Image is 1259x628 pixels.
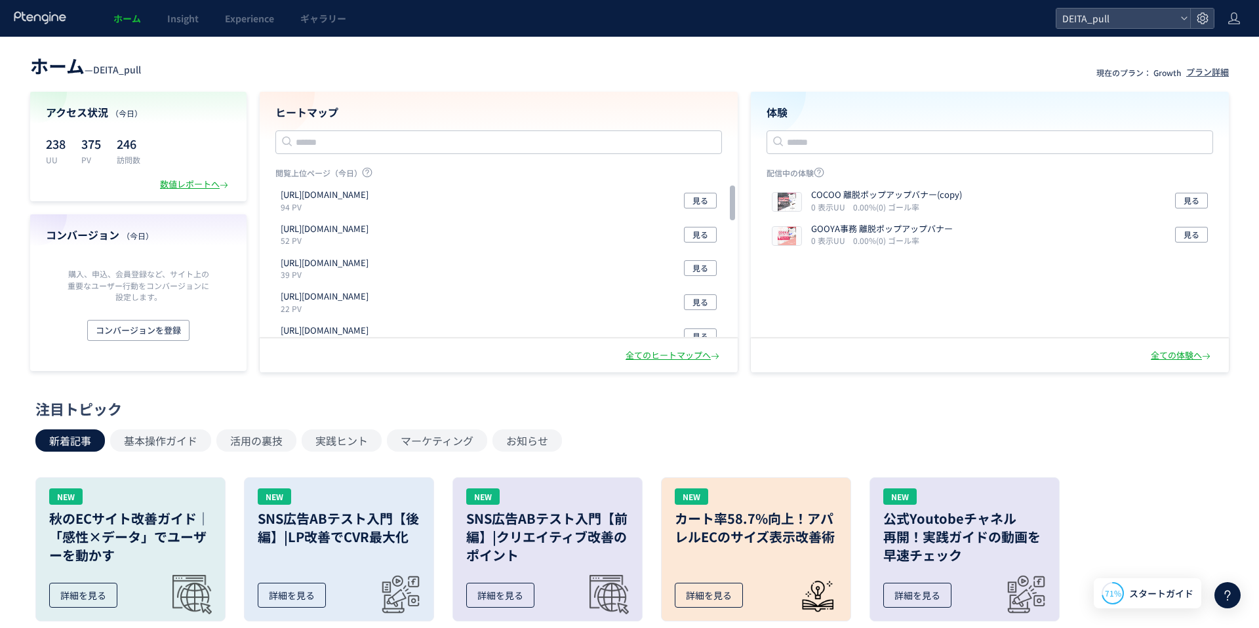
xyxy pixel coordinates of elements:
a: NEW秋のECサイト改善ガイド｜「感性×データ」でユーザーを動かす詳細を見る [35,477,226,621]
button: 活用の裏技 [216,429,296,452]
img: be478bea55b1b3e2c80c8a8022c14c2f1755565976326.png [772,227,801,245]
p: 375 [81,133,101,154]
div: 詳細を見る [49,583,117,608]
button: 見る [684,294,717,310]
div: 注目トピック [35,399,1217,419]
p: 15 PV [281,337,374,348]
p: PV [81,154,101,165]
i: 0 表示UU [811,235,850,246]
i: 0.00%(0) ゴール率 [853,235,919,246]
button: 見る [1175,227,1208,243]
h3: 秋のECサイト改善ガイド｜「感性×データ」でユーザーを動かす [49,509,212,564]
div: 数値レポートへ [160,178,231,191]
span: ホーム [113,12,141,25]
span: DEITA_pull [1058,9,1175,28]
div: NEW [49,488,83,505]
p: 94 PV [281,201,374,212]
p: 39 PV [281,269,374,280]
div: NEW [258,488,291,505]
div: 詳細を見る [883,583,951,608]
button: 見る [684,328,717,344]
p: 配信中の体験 [767,167,1213,184]
button: 新着記事 [35,429,105,452]
span: （今日） [122,230,153,241]
button: コンバージョンを登録 [87,320,190,341]
a: NEWSNS広告ABテスト入門【前編】|クリエイティブ改善のポイント詳細を見る [452,477,643,621]
button: 基本操作ガイド [110,429,211,452]
p: https://deita.co.jp/lp/sns_saiyo/cs-tec [281,324,369,337]
a: NEW公式Youtobeチャネル再開！実践ガイドの動画を早速チェック詳細を見る [869,477,1060,621]
span: DEITA_pull [93,63,141,76]
p: GOOYA事務 離脱ポップアップバナー [811,223,953,235]
p: 238 [46,133,66,154]
img: 38eaaa5f75e7aea0c1f87a917d8533eb1755730917625.png [772,193,801,211]
p: https://deita.co.jp/lp/sns_saiyo [281,223,369,235]
p: https://deita.co.jp/lp/zettai_media [281,257,369,269]
a: NEWSNS広告ABテスト入門【後編】|LP改善でCVR最大化詳細を見る [244,477,434,621]
i: 0 表示UU [811,201,850,212]
div: — [30,52,141,79]
div: 詳細を見る [675,583,743,608]
span: 見る [1184,227,1199,243]
h3: カート率58.7%向上！アパレルECのサイズ表示改善術 [675,509,837,546]
h4: コンバージョン [46,227,231,243]
p: https://deita.co.jp/lp/sns_saiyo/cocoo [281,290,369,303]
span: 見る [692,227,708,243]
div: NEW [675,488,708,505]
span: Experience [225,12,274,25]
span: （今日） [111,108,142,119]
span: 見る [692,260,708,276]
span: 71% [1105,587,1121,599]
h3: 公式Youtobeチャネル 再開！実践ガイドの動画を 早速チェック [883,509,1046,564]
button: お知らせ [492,429,562,452]
a: NEWカート率58.7%向上！アパレルECのサイズ表示改善術詳細を見る [661,477,851,621]
p: 246 [117,133,140,154]
span: 見る [692,193,708,208]
button: 見る [1175,193,1208,208]
p: 22 PV [281,303,374,314]
h4: 体験 [767,105,1213,120]
div: NEW [466,488,500,505]
p: 購入、申込、会員登録など、サイト上の重要なユーザー行動をコンバージョンに設定します。 [64,268,212,302]
button: 見る [684,193,717,208]
h3: SNS広告ABテスト入門【後編】|LP改善でCVR最大化 [258,509,420,546]
h4: ヒートマップ [275,105,722,120]
p: 52 PV [281,235,374,246]
p: 閲覧上位ページ（今日） [275,167,722,184]
button: 見る [684,227,717,243]
button: 実践ヒント [302,429,382,452]
p: 訪問数 [117,154,140,165]
div: 詳細を見る [258,583,326,608]
i: 0.00%(0) ゴール率 [853,201,919,212]
p: 現在のプラン： Growth [1096,67,1181,78]
span: ギャラリー [300,12,346,25]
button: マーケティング [387,429,487,452]
h3: SNS広告ABテスト入門【前編】|クリエイティブ改善のポイント [466,509,629,564]
div: NEW [883,488,917,505]
div: 全ての体験へ [1151,349,1213,362]
span: スタートガイド [1129,587,1193,600]
span: Insight [167,12,199,25]
div: プラン詳細 [1186,66,1229,79]
p: https://deita.co.jp [281,189,369,201]
span: 見る [692,328,708,344]
h4: アクセス状況 [46,105,231,120]
span: ホーム [30,52,85,79]
p: UU [46,154,66,165]
span: 見る [692,294,708,310]
p: COCOO 離脱ポップアップバナー(copy) [811,189,962,201]
button: 見る [684,260,717,276]
span: コンバージョンを登録 [96,320,181,341]
div: 全てのヒートマップへ [626,349,722,362]
span: 見る [1184,193,1199,208]
div: 詳細を見る [466,583,534,608]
